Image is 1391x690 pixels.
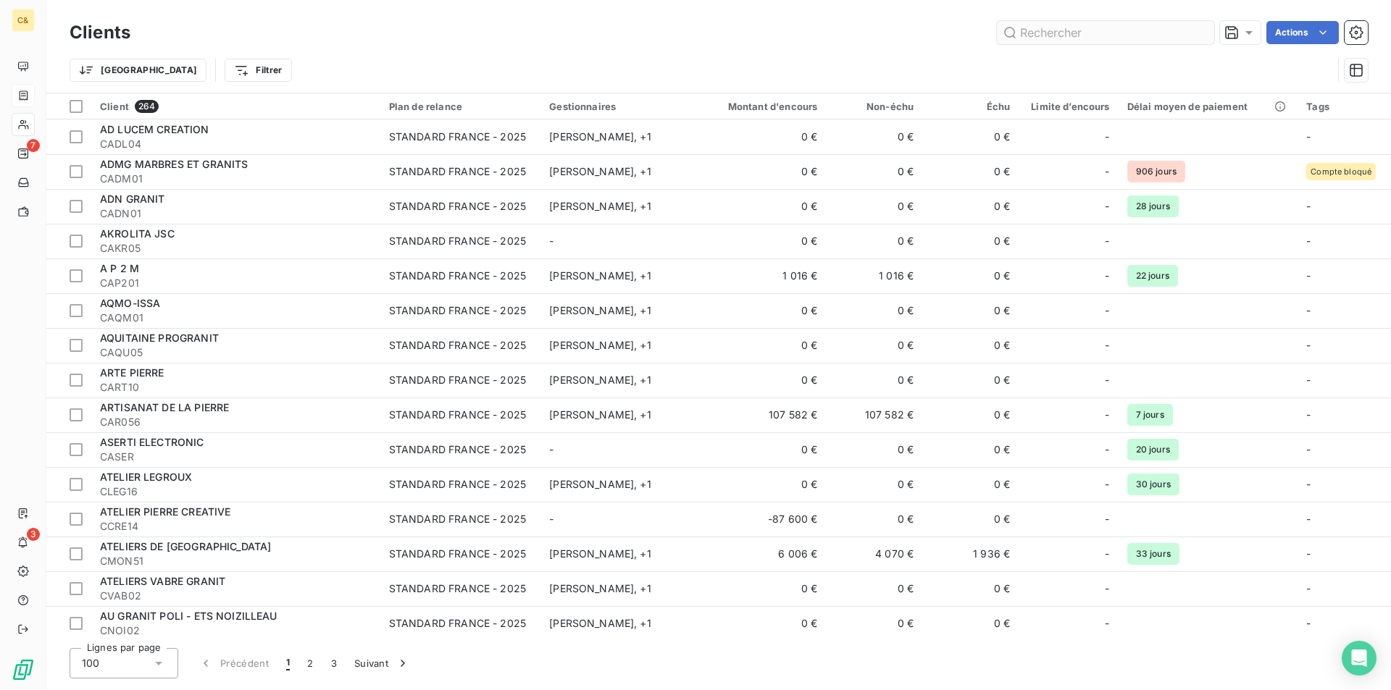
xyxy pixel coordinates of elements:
[697,432,826,467] td: 0 €
[100,589,372,603] span: CVAB02
[1105,338,1109,353] span: -
[1105,234,1109,248] span: -
[1266,21,1339,44] button: Actions
[922,467,1019,502] td: 0 €
[1105,130,1109,144] span: -
[389,512,526,526] div: STANDARD FRANCE - 2025
[549,303,688,318] div: [PERSON_NAME] , + 1
[389,303,526,318] div: STANDARD FRANCE - 2025
[697,119,826,154] td: 0 €
[1342,641,1377,676] div: Open Intercom Messenger
[100,436,204,448] span: ASERTI ELECTRONIC
[1027,101,1109,112] div: Limite d’encours
[697,224,826,258] td: 0 €
[826,571,922,606] td: 0 €
[922,258,1019,293] td: 0 €
[100,380,372,395] span: CART10
[922,432,1019,467] td: 0 €
[100,101,129,112] span: Client
[1105,512,1109,526] span: -
[225,59,291,82] button: Filtrer
[549,513,554,525] span: -
[697,363,826,397] td: 0 €
[826,397,922,432] td: 107 582 €
[70,20,130,46] h3: Clients
[389,234,526,248] div: STANDARD FRANCE - 2025
[826,119,922,154] td: 0 €
[826,189,922,224] td: 0 €
[100,193,165,205] span: ADN GRANIT
[1105,581,1109,596] span: -
[1127,404,1173,426] span: 7 jours
[27,139,40,152] span: 7
[697,154,826,189] td: 0 €
[697,189,826,224] td: 0 €
[100,345,372,360] span: CAQU05
[346,648,419,678] button: Suivant
[389,442,526,457] div: STANDARD FRANCE - 2025
[1306,235,1311,247] span: -
[922,606,1019,641] td: 0 €
[922,397,1019,432] td: 0 €
[1105,477,1109,492] span: -
[1127,101,1290,112] div: Délai moyen de paiement
[826,432,922,467] td: 0 €
[100,297,160,309] span: AQMO-ISSA
[1306,200,1311,212] span: -
[706,101,817,112] div: Montant d'encours
[1306,339,1311,351] span: -
[697,571,826,606] td: 0 €
[1306,304,1311,316] span: -
[549,164,688,179] div: [PERSON_NAME] , + 1
[1105,373,1109,387] span: -
[100,554,372,568] span: CMON51
[135,100,159,113] span: 264
[697,328,826,363] td: 0 €
[389,616,526,631] div: STANDARD FRANCE - 2025
[286,656,290,670] span: 1
[549,101,688,112] div: Gestionnaires
[1105,269,1109,283] span: -
[922,537,1019,571] td: 1 936 €
[1306,547,1311,560] span: -
[12,9,35,32] div: C&
[1127,161,1185,182] span: 906 jours
[1306,374,1311,386] span: -
[931,101,1010,112] div: Échu
[697,606,826,641] td: 0 €
[1105,408,1109,422] span: -
[549,408,688,422] div: [PERSON_NAME] , + 1
[549,547,688,561] div: [PERSON_NAME] , + 1
[1306,130,1311,143] span: -
[100,519,372,534] span: CCRE14
[1105,442,1109,457] span: -
[922,293,1019,328] td: 0 €
[389,581,526,596] div: STANDARD FRANCE - 2025
[549,130,688,144] div: [PERSON_NAME] , + 1
[389,477,526,492] div: STANDARD FRANCE - 2025
[389,338,526,353] div: STANDARD FRANCE - 2025
[1127,439,1179,460] span: 20 jours
[549,269,688,283] div: [PERSON_NAME] , + 1
[100,471,192,483] span: ATELIER LEGROUX
[298,648,322,678] button: 2
[826,224,922,258] td: 0 €
[277,648,298,678] button: 1
[826,258,922,293] td: 1 016 €
[100,137,372,151] span: CADL04
[549,581,688,596] div: [PERSON_NAME] , + 1
[697,502,826,537] td: -87 600 €
[697,397,826,432] td: 107 582 €
[1105,164,1109,179] span: -
[922,328,1019,363] td: 0 €
[697,258,826,293] td: 1 016 €
[389,373,526,387] div: STANDARD FRANCE - 2025
[389,547,526,561] div: STANDARD FRANCE - 2025
[1306,408,1311,421] span: -
[922,502,1019,537] td: 0 €
[100,484,372,499] span: CLEG16
[922,363,1019,397] td: 0 €
[549,235,554,247] span: -
[322,648,346,678] button: 3
[100,415,372,429] span: CAR056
